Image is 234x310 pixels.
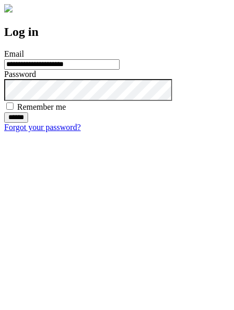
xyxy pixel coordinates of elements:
[4,25,230,39] h2: Log in
[4,49,24,58] label: Email
[4,70,36,79] label: Password
[4,123,81,132] a: Forgot your password?
[17,102,66,111] label: Remember me
[4,4,12,12] img: logo-4e3dc11c47720685a147b03b5a06dd966a58ff35d612b21f08c02c0306f2b779.png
